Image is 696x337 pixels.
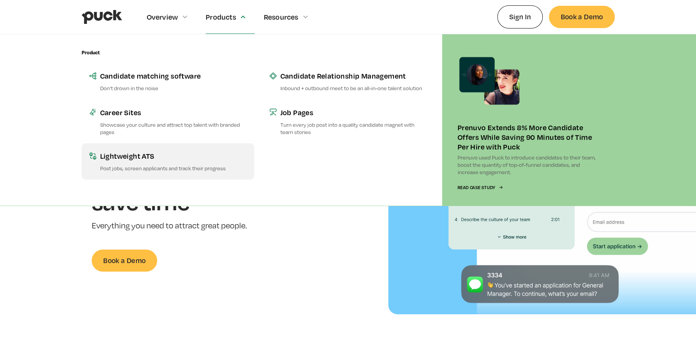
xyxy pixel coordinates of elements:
p: Inbound + outbound meet to be an all-in-one talent solution [280,84,427,92]
div: Prenuvo Extends 8% More Candidate Offers While Saving 90 Minutes of Time Per Hire with Puck [458,122,599,151]
p: Prenuvo used Puck to introduce candidates to their team, boost the quantity of top-of-funnel cand... [458,154,599,176]
div: Product [82,50,100,55]
p: Everything you need to attract great people. [92,220,275,231]
div: Resources [264,13,299,21]
p: Showcase your culture and attract top talent with branded pages [100,121,247,136]
div: Candidate Relationship Management [280,71,427,80]
div: Job Pages [280,107,427,117]
div: Candidate matching software [100,71,247,80]
h1: Get quality candidates, and save time [92,138,275,214]
p: Turn every job post into a quality candidate magnet with team stories [280,121,427,136]
div: Career Sites [100,107,247,117]
div: Read Case Study [458,185,495,190]
a: Candidate Relationship ManagementInbound + outbound meet to be an all-in-one talent solution [262,63,434,99]
div: Lightweight ATS [100,151,247,161]
div: Overview [147,13,178,21]
a: Lightweight ATSPost jobs, screen applicants and track their progress [82,143,254,179]
div: Products [206,13,236,21]
a: Career SitesShowcase your culture and attract top talent with branded pages [82,100,254,143]
p: Don’t drown in the noise [100,84,247,92]
a: Book a Demo [549,6,614,28]
a: Prenuvo Extends 8% More Candidate Offers While Saving 90 Minutes of Time Per Hire with PuckPrenuv... [442,34,615,206]
a: Job PagesTurn every job post into a quality candidate magnet with team stories [262,100,434,143]
a: Book a Demo [92,250,157,272]
a: Sign In [497,5,543,28]
p: Post jobs, screen applicants and track their progress [100,164,247,172]
a: Candidate matching softwareDon’t drown in the noise [82,63,254,99]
